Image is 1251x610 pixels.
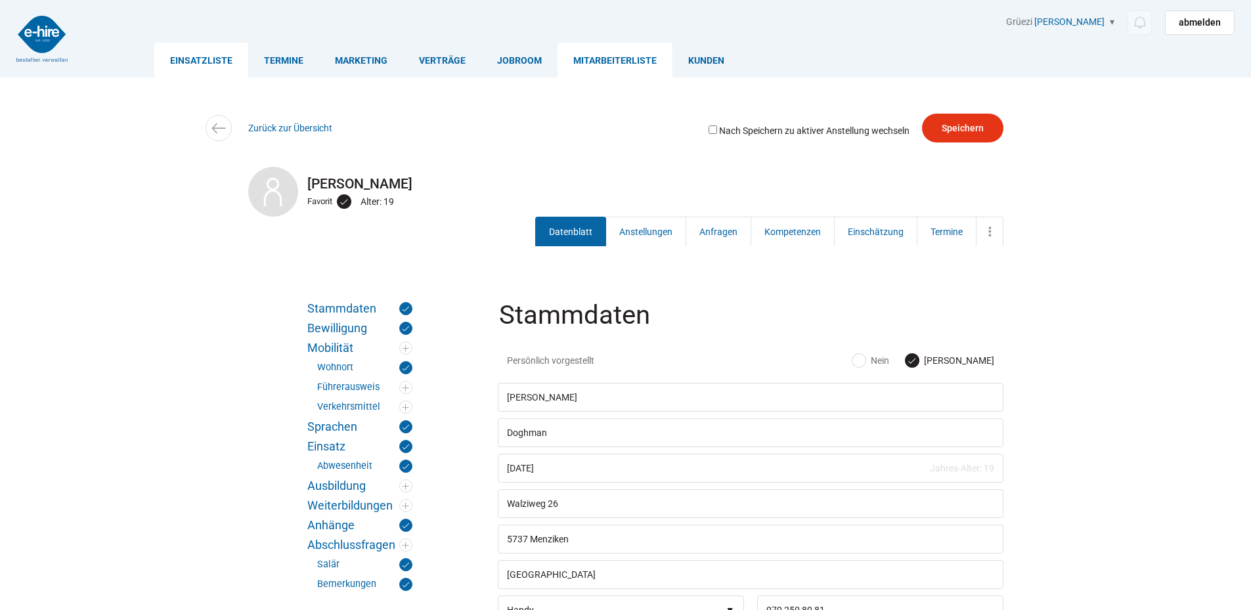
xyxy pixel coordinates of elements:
[248,123,332,133] a: Zurück zur Übersicht
[672,43,740,77] a: Kunden
[16,16,68,62] img: logo2.png
[498,525,1003,554] input: PLZ/Ort
[317,401,412,414] a: Verkehrsmittel
[319,43,403,77] a: Marketing
[307,499,412,512] a: Weiterbildungen
[307,519,412,532] a: Anhänge
[498,560,1003,589] input: Land
[852,354,889,367] label: Nein
[535,217,606,246] a: Datenblatt
[403,43,481,77] a: Verträge
[906,354,994,367] label: [PERSON_NAME]
[307,479,412,492] a: Ausbildung
[307,322,412,335] a: Bewilligung
[558,43,672,77] a: Mitarbeiterliste
[154,43,248,77] a: Einsatzliste
[834,217,917,246] a: Einschätzung
[317,558,412,571] a: Salär
[922,114,1003,142] input: Speichern
[706,123,910,136] label: Nach Speichern zu aktiver Anstellung wechseln
[209,119,228,138] img: icon-arrow-left.svg
[751,217,835,246] a: Kompetenzen
[1165,11,1235,35] a: abmelden
[317,460,412,473] a: Abwesenheit
[1006,16,1235,35] div: Grüezi
[361,193,397,210] div: Alter: 19
[498,383,1003,412] input: Vorname
[317,578,412,591] a: Bemerkungen
[307,538,412,552] a: Abschlussfragen
[709,125,717,134] input: Nach Speichern zu aktiver Anstellung wechseln
[481,43,558,77] a: Jobroom
[1034,16,1105,27] a: [PERSON_NAME]
[307,440,412,453] a: Einsatz
[498,418,1003,447] input: Nachname
[917,217,977,246] a: Termine
[686,217,751,246] a: Anfragen
[605,217,686,246] a: Anstellungen
[248,176,1003,192] h2: [PERSON_NAME]
[498,302,1006,345] legend: Stammdaten
[507,354,668,367] span: Persönlich vorgestellt
[307,302,412,315] a: Stammdaten
[498,489,1003,518] input: Strasse / CO. Adresse
[317,361,412,374] a: Wohnort
[307,420,412,433] a: Sprachen
[1131,14,1148,31] img: icon-notification.svg
[248,43,319,77] a: Termine
[317,381,412,394] a: Führerausweis
[498,454,1003,483] input: Geburtsdatum
[307,341,412,355] a: Mobilität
